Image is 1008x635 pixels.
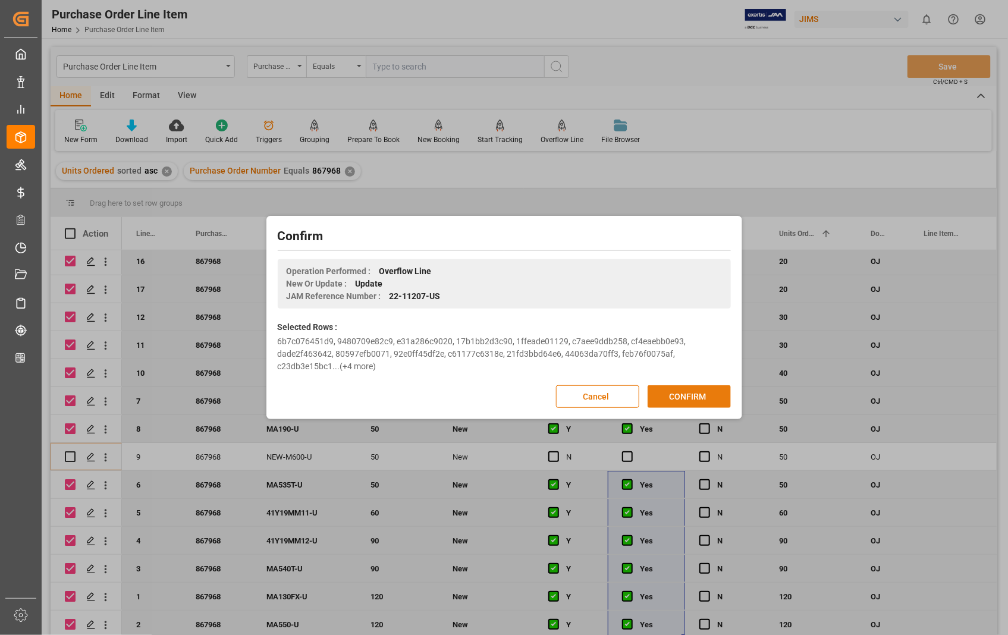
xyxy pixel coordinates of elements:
span: 22-11207-US [390,290,441,303]
button: CONFIRM [648,385,731,408]
span: Overflow Line [379,265,432,278]
button: Cancel [556,385,639,408]
span: JAM Reference Number : [287,290,381,303]
span: New Or Update : [287,278,347,290]
h2: Confirm [278,227,731,246]
div: 6b7c076451d9, 9480709e82c9, e31a286c9020, 17b1bb2d3c90, 1ffeade01129, c7aee9ddb258, cf4eaebb0e93,... [278,335,731,373]
label: Selected Rows : [278,321,338,334]
span: Operation Performed : [287,265,371,278]
span: Update [356,278,383,290]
